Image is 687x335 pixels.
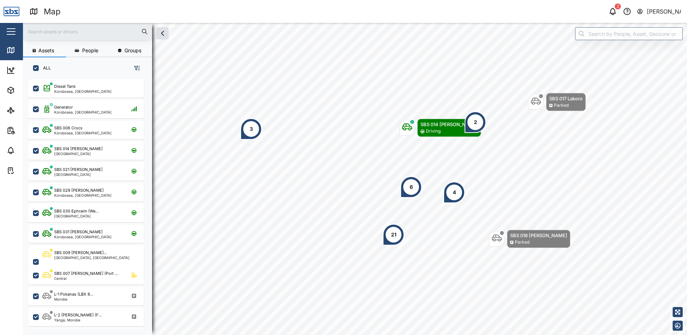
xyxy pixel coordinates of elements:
div: [GEOGRAPHIC_DATA] [54,214,99,218]
div: Map marker [443,182,465,203]
div: Map marker [465,111,486,133]
div: Reports [19,126,43,134]
div: grid [29,77,152,329]
div: SBS 029 [PERSON_NAME] [54,187,104,193]
div: 3 [250,125,253,133]
div: Korobosea, [GEOGRAPHIC_DATA] [54,131,112,135]
img: Main Logo [4,4,19,19]
div: Korobosea, [GEOGRAPHIC_DATA] [54,90,112,93]
div: Morobe [54,297,93,301]
div: Map marker [383,224,404,245]
div: SBS 030 Ephraim (We... [54,208,99,214]
div: SBS 018 [PERSON_NAME] [510,232,567,239]
div: L-1 Pokanas (LBX 8... [54,291,93,297]
div: [PERSON_NAME] [647,7,681,16]
div: SBS 009 [PERSON_NAME]... [54,250,107,256]
div: [GEOGRAPHIC_DATA] [54,173,103,176]
div: Korobosea, [GEOGRAPHIC_DATA] [54,110,112,114]
div: Generator [54,104,73,110]
span: People [82,48,98,53]
input: Search by People, Asset, Geozone or Place [575,27,683,40]
span: Assets [38,48,54,53]
label: ALL [39,65,51,71]
div: Map [19,46,35,54]
div: SBS 021 [PERSON_NAME] [54,167,103,173]
div: Assets [19,86,41,94]
div: [GEOGRAPHIC_DATA], [GEOGRAPHIC_DATA] [54,256,130,259]
div: Map marker [400,176,422,198]
div: 21 [391,231,396,239]
div: Parked [515,239,530,246]
div: Central [54,277,118,280]
input: Search assets or drivers [27,26,148,37]
div: Tasks [19,167,38,174]
div: 4 [453,188,456,196]
div: Map [44,5,61,18]
div: 2 [474,118,477,126]
div: Map marker [489,230,570,248]
div: Dashboard [19,66,51,74]
div: 6 [410,183,413,191]
div: SBS 031 [PERSON_NAME] [54,229,103,235]
div: [GEOGRAPHIC_DATA] [54,152,103,155]
div: Parked [554,102,569,109]
button: [PERSON_NAME] [636,6,681,16]
div: Diesel Tank [54,83,76,90]
div: SBS 014 [PERSON_NAME] [420,121,478,128]
div: Map marker [240,118,262,140]
div: Sites [19,106,36,114]
div: Driving [426,128,441,135]
div: SBS 006 Crocs [54,125,83,131]
div: Alarms [19,147,41,154]
div: Yanga, Morobe [54,318,102,322]
div: SBS 014 [PERSON_NAME] [54,146,103,152]
div: SBS 017 Lakoro [549,95,583,102]
div: Map marker [399,119,481,137]
div: Map marker [528,93,586,111]
div: L-2 [PERSON_NAME] (F... [54,312,102,318]
div: SBS 007 [PERSON_NAME] (Port ... [54,271,118,277]
div: Korobosea, [GEOGRAPHIC_DATA] [54,193,112,197]
span: Groups [124,48,141,53]
canvas: Map [23,23,687,335]
div: Korobosea, [GEOGRAPHIC_DATA] [54,235,112,239]
div: 2 [615,4,621,9]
